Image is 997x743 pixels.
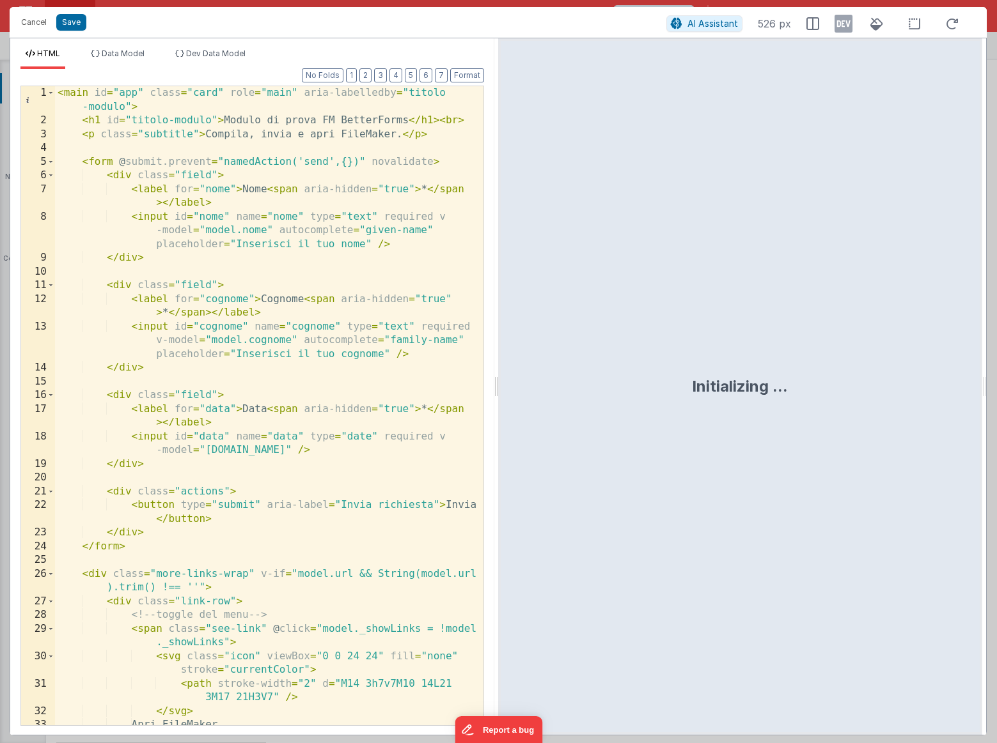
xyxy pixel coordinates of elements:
div: 23 [21,526,55,540]
div: 26 [21,567,55,595]
div: 7 [21,183,55,210]
div: 30 [21,650,55,677]
div: 13 [21,320,55,362]
div: 8 [21,210,55,252]
button: 3 [374,68,387,82]
div: 32 [21,705,55,719]
iframe: Marker.io feedback button [455,716,542,743]
div: 18 [21,430,55,457]
button: 4 [389,68,402,82]
span: Data Model [102,49,145,58]
div: 31 [21,677,55,705]
div: 4 [21,141,55,155]
div: 11 [21,279,55,293]
div: 33 [21,718,55,732]
button: 7 [435,68,448,82]
button: AI Assistant [666,15,742,32]
span: HTML [37,49,60,58]
span: 526 px [758,16,791,31]
div: 22 [21,498,55,526]
div: 14 [21,361,55,375]
div: 29 [21,622,55,650]
button: 6 [420,68,432,82]
button: Cancel [15,13,53,31]
div: 17 [21,402,55,430]
button: Save [56,14,86,31]
div: 10 [21,265,55,279]
div: 19 [21,457,55,471]
div: 16 [21,388,55,402]
div: 2 [21,114,55,128]
button: Format [450,68,484,82]
button: No Folds [302,68,343,82]
div: 15 [21,375,55,389]
div: 20 [21,471,55,485]
span: AI Assistant [687,18,738,29]
div: 28 [21,608,55,622]
div: Initializing ... [692,376,788,397]
div: 1 [21,86,55,114]
span: Dev Data Model [186,49,246,58]
div: 9 [21,251,55,265]
div: 6 [21,169,55,183]
div: 24 [21,540,55,554]
div: 12 [21,293,55,320]
button: 2 [359,68,372,82]
div: 25 [21,553,55,567]
div: 27 [21,595,55,609]
div: 21 [21,485,55,499]
div: 3 [21,128,55,142]
div: 5 [21,155,55,169]
button: 5 [405,68,417,82]
button: 1 [346,68,357,82]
